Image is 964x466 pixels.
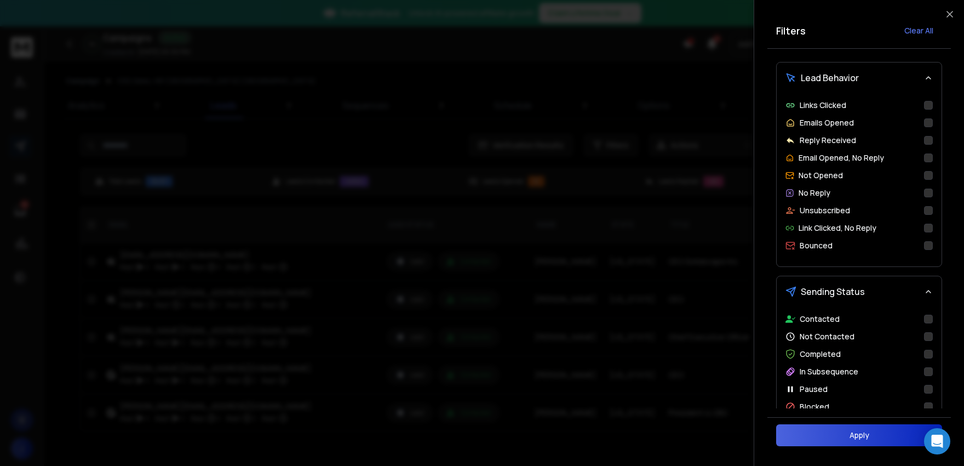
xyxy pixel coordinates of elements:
p: Completed [800,349,841,360]
p: Not Contacted [800,331,854,342]
h2: Filters [776,23,806,38]
p: Unsubscribed [800,205,850,216]
p: Not Opened [799,170,843,181]
p: In Subsequence [800,366,858,377]
button: Clear All [896,20,942,42]
button: Sending Status [777,276,942,307]
p: No Reply [799,187,830,198]
p: Contacted [800,314,840,325]
div: Lead Behavior [777,93,942,266]
button: Lead Behavior [777,62,942,93]
span: Lead Behavior [801,71,859,84]
p: Email Opened, No Reply [799,152,884,163]
span: Sending Status [801,285,865,298]
p: Reply Received [800,135,856,146]
p: Blocked [800,401,829,412]
p: Paused [800,384,828,395]
div: Sending Status [777,307,942,428]
p: Bounced [800,240,833,251]
p: Link Clicked, No Reply [799,223,876,234]
p: Emails Opened [800,117,854,128]
p: Links Clicked [800,100,846,111]
button: Apply [776,424,942,446]
div: Open Intercom Messenger [924,428,950,454]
